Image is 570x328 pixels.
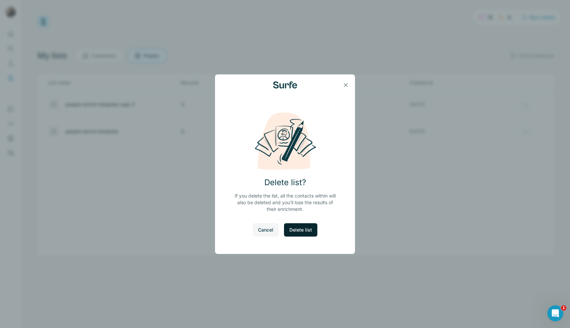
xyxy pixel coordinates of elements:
[248,112,322,171] img: delete-list
[284,223,317,237] button: Delete list
[547,305,563,321] iframe: Intercom live chat
[234,193,336,213] p: If you delete the list, all the contacts within will also be deleted and you'll lose the results ...
[264,177,306,188] h2: Delete list?
[253,223,279,237] button: Cancel
[258,227,273,233] span: Cancel
[289,227,312,233] span: Delete list
[561,305,566,311] span: 1
[273,81,297,89] img: Surfe Logo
